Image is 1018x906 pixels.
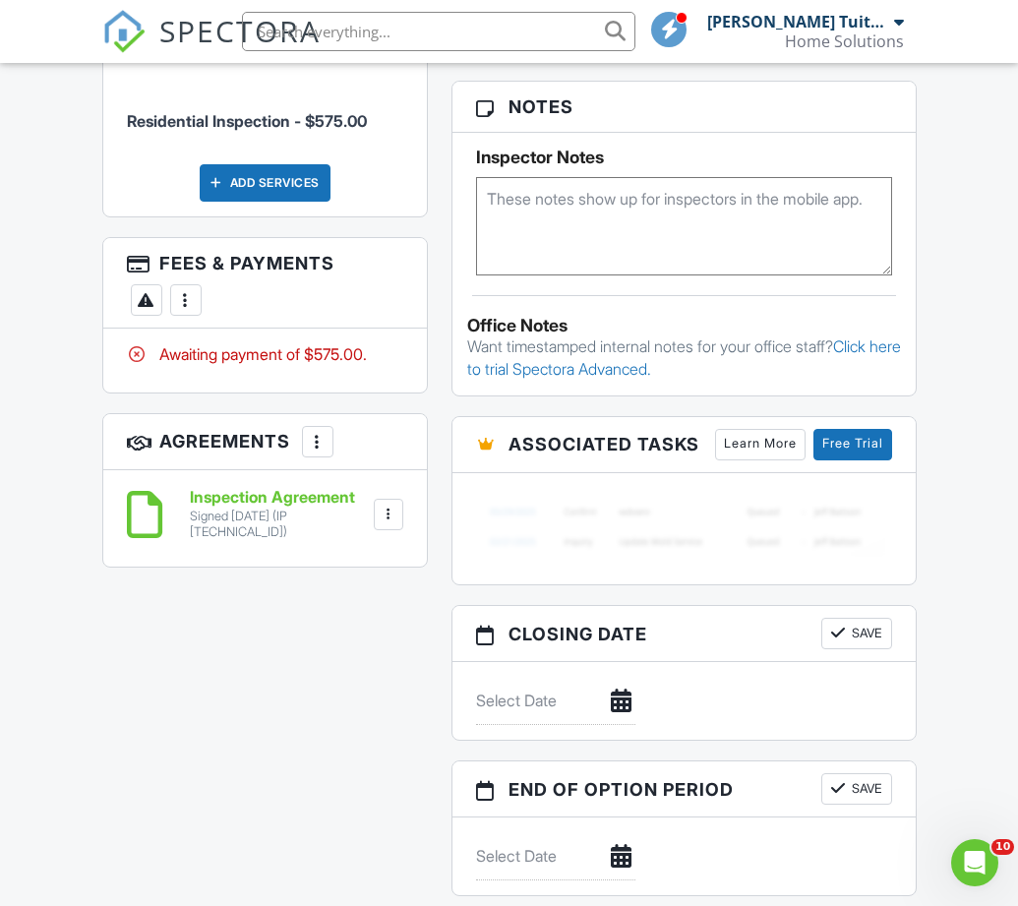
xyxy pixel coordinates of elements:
li: Service: Residential Inspection [127,75,403,148]
span: SPECTORA [159,10,321,51]
button: Save [821,773,892,805]
span: Associated Tasks [509,431,699,457]
span: Residential Inspection - $575.00 [127,111,367,131]
div: Add Services [200,164,330,202]
a: Inspection Agreement Signed [DATE] (IP [TECHNICAL_ID]) [190,489,371,539]
button: Save [821,618,892,649]
span: Closing date [509,621,647,647]
h5: Inspector Notes [476,148,892,167]
h3: Notes [452,82,916,133]
a: Learn More [715,429,806,460]
div: Home Solutions [785,31,904,51]
a: SPECTORA [102,27,321,68]
input: Select Date [476,677,635,725]
a: Free Trial [813,429,892,460]
div: Office Notes [467,316,901,335]
h6: Inspection Agreement [190,489,371,507]
img: blurred-tasks-251b60f19c3f713f9215ee2a18cbf2105fc2d72fcd585247cf5e9ec0c957c1dd.png [476,488,892,565]
span: End of Option Period [509,776,734,803]
input: Search everything... [242,12,635,51]
iframe: Intercom live chat [951,839,998,886]
div: Signed [DATE] (IP [TECHNICAL_ID]) [190,509,371,540]
p: Want timestamped internal notes for your office staff? [467,335,901,380]
div: Awaiting payment of $575.00. [127,343,403,365]
h3: Agreements [103,414,427,470]
span: 10 [991,839,1014,855]
a: Click here to trial Spectora Advanced. [467,336,901,378]
img: The Best Home Inspection Software - Spectora [102,10,146,53]
h3: Fees & Payments [103,238,427,329]
div: [PERSON_NAME] Tuitu'u [707,12,889,31]
input: Select Date [476,832,635,880]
